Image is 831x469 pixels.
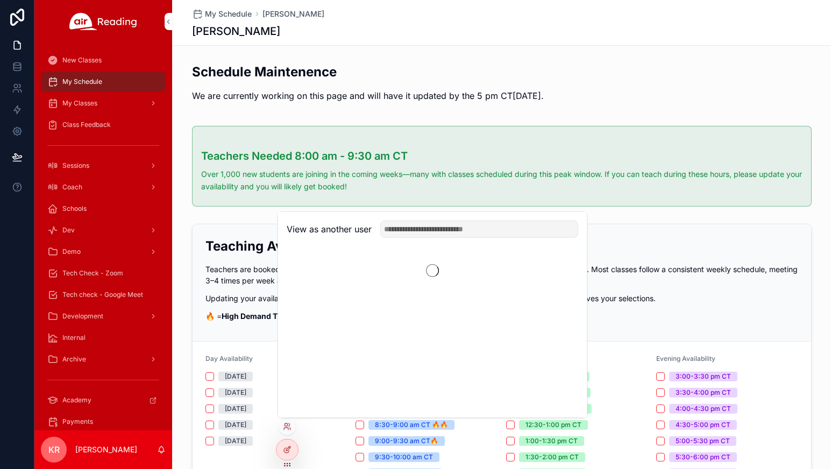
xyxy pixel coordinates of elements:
span: Sessions [62,161,89,170]
span: Demo [62,247,81,256]
div: 4:30-5:00 pm CT [676,420,730,430]
div: 4:00-4:30 pm CT [676,404,731,414]
strong: High Demand Times [222,311,295,321]
p: Updating your availability will not affect any classes you have already been scheduled for. This ... [205,293,798,304]
span: Coach [62,183,82,191]
span: Tech Check - Zoom [62,269,123,278]
a: New Classes [41,51,166,70]
a: Internal [41,328,166,347]
a: Academy [41,390,166,410]
a: Sessions [41,156,166,175]
p: We are currently working on this page and will have it updated by the 5 pm CT[DATE]. [192,89,544,102]
a: Coach [41,177,166,197]
span: Evening Availability [656,354,715,363]
div: 3:00-3:30 pm CT [676,372,731,381]
a: My Schedule [41,72,166,91]
span: Tech check - Google Meet [62,290,143,299]
a: Payments [41,412,166,431]
a: Class Feedback [41,115,166,134]
div: 1:30-2:00 pm CT [525,452,579,462]
h2: Schedule Maintenence [192,63,544,81]
img: App logo [69,13,137,30]
h3: Teachers Needed 8:00 am - 9:30 am CT [201,148,802,164]
p: Teachers are booked based on their attendance, longevity with Air Reading, availability and teach... [205,264,798,286]
span: Academy [62,396,91,404]
a: Tech check - Google Meet [41,285,166,304]
div: [DATE] [225,388,246,397]
span: Dev [62,226,75,234]
span: New Classes [62,56,102,65]
a: [PERSON_NAME] [262,9,324,19]
div: 9:30-10:00 am CT [375,452,433,462]
span: Archive [62,355,86,364]
span: My Classes [62,99,97,108]
div: 12:30-1:00 pm CT [525,420,581,430]
span: Day Availability [205,354,253,363]
a: My Classes [41,94,166,113]
a: My Schedule [192,9,252,19]
h1: [PERSON_NAME] [192,24,280,39]
span: Payments [62,417,93,426]
h2: Teaching Availability [205,237,798,255]
p: Over 1,000 new students are joining in the coming weeks—many with classes scheduled during this p... [201,168,802,193]
span: Development [62,312,103,321]
span: Class Feedback [62,120,111,129]
div: 8:30-9:00 am CT 🔥🔥 [375,420,448,430]
a: Demo [41,242,166,261]
div: 1:00-1:30 pm CT [525,436,578,446]
h2: View as another user [287,223,372,236]
div: 5:00-5:30 pm CT [676,436,730,446]
div: [DATE] [225,436,246,446]
div: [DATE] [225,404,246,414]
div: [DATE] [225,372,246,381]
div: [DATE] [225,420,246,430]
p: 🔥 = [205,310,798,322]
p: [PERSON_NAME] [75,444,137,455]
span: My Schedule [205,9,252,19]
div: 9:00-9:30 am CT🔥 [375,436,438,446]
span: Internal [62,333,86,342]
a: Archive [41,350,166,369]
span: Schools [62,204,87,213]
a: Tech Check - Zoom [41,264,166,283]
span: KR [48,443,60,456]
div: 5:30-6:00 pm CT [676,452,730,462]
div: ### Teachers Needed 8:00 am - 9:30 am CT Over 1,000 new students are joining in the coming weeks—... [201,148,802,193]
a: Schools [41,199,166,218]
a: Development [41,307,166,326]
div: 3:30-4:00 pm CT [676,388,731,397]
span: My Schedule [62,77,102,86]
a: Dev [41,221,166,240]
div: scrollable content [34,43,172,430]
